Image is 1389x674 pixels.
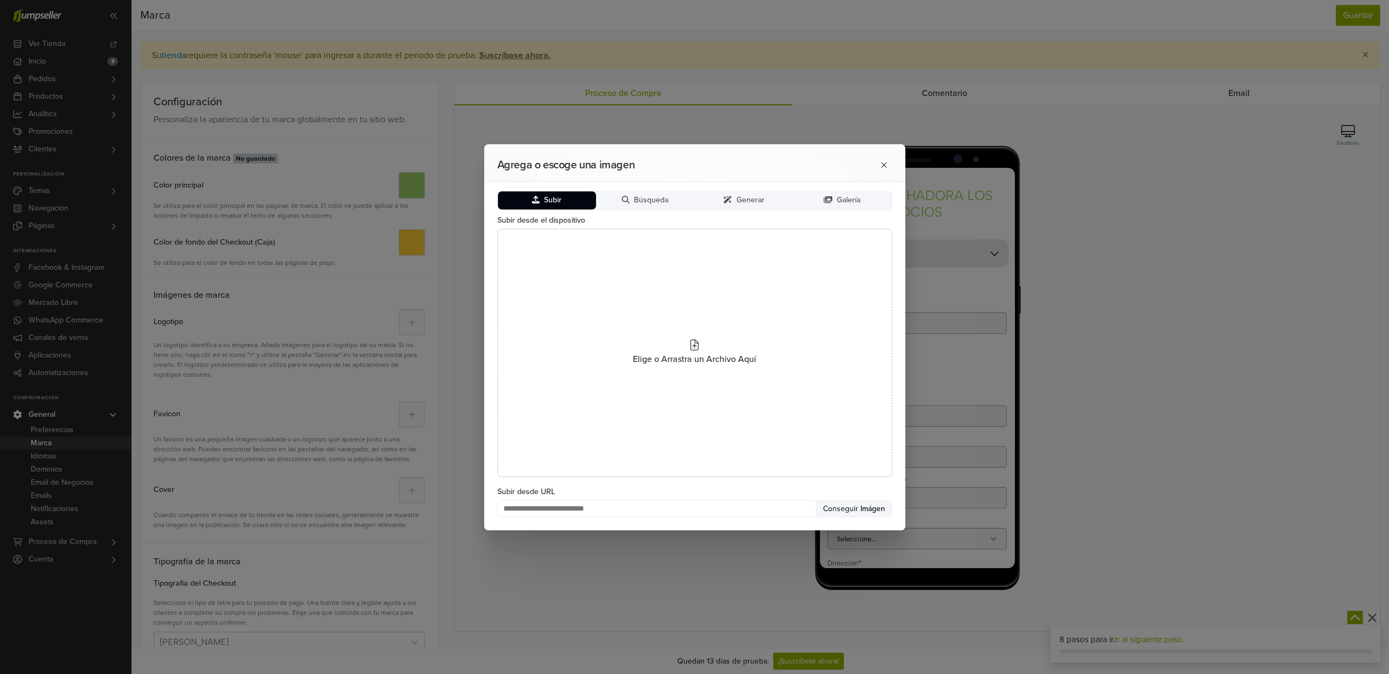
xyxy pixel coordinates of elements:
[793,191,892,209] button: Galería
[695,191,793,209] button: Generar
[633,353,756,366] span: Elige o Arrastra un Archivo Aquí
[497,158,833,172] h2: Agrega o escoge una imagen
[25,91,65,103] div: 0 Artículos
[9,257,41,266] label: Nombre *
[736,196,764,205] span: Generar
[816,500,892,517] button: Conseguir Imágen
[25,21,195,59] a: APROVECHADORA LOS SOCIOS
[634,196,668,205] span: Búsqueda
[596,191,695,209] button: Búsqueda
[9,303,41,312] label: Apellido *
[9,214,54,225] div: Entrega
[9,395,70,404] label: Estado / Región *
[497,486,892,498] label: Subir desde URL
[544,196,562,205] span: Subir
[498,191,597,209] button: Subir
[858,504,885,513] span: Imágen
[9,126,59,137] div: Contacto
[9,349,98,358] label: Código Postal (123456) *
[9,126,20,137] span: 1
[837,196,860,205] span: Galería
[9,214,20,225] span: 2
[9,441,47,450] label: Dirección *
[497,214,892,226] label: Subir desde el dispositivo
[9,152,36,161] label: E-mail *
[9,228,75,254] div: Dirección de envío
